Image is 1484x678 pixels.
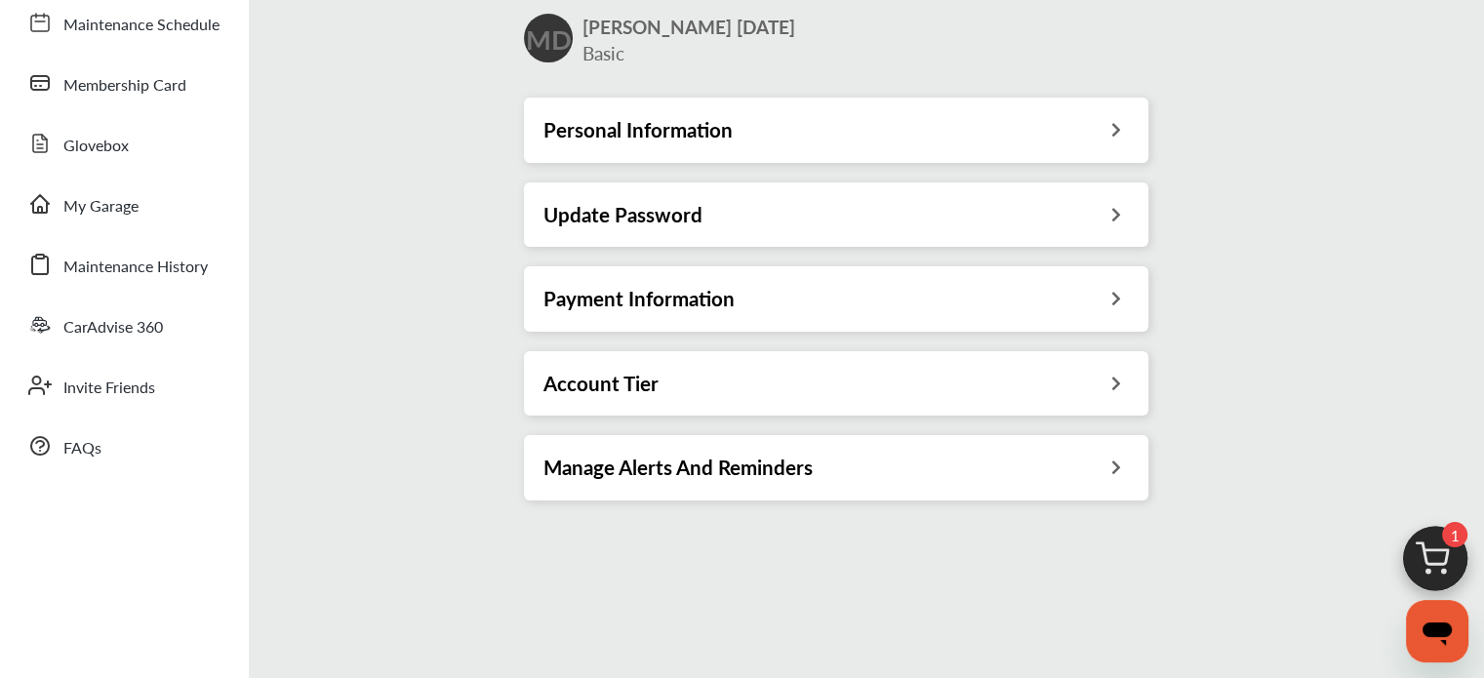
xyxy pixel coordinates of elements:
[63,13,220,38] span: Maintenance Schedule
[18,58,229,108] a: Membership Card
[18,239,229,290] a: Maintenance History
[63,436,101,461] span: FAQs
[18,118,229,169] a: Glovebox
[582,40,624,66] span: Basic
[543,455,813,480] h3: Manage Alerts And Reminders
[543,117,733,142] h3: Personal Information
[543,286,735,311] h3: Payment Information
[543,371,659,396] h3: Account Tier
[1406,600,1468,662] iframe: Button to launch messaging window
[63,194,139,219] span: My Garage
[18,299,229,350] a: CarAdvise 360
[18,420,229,471] a: FAQs
[543,202,702,227] h3: Update Password
[526,21,572,56] h2: MD
[1388,517,1482,611] img: cart_icon.3d0951e8.svg
[63,73,186,99] span: Membership Card
[63,255,208,280] span: Maintenance History
[18,360,229,411] a: Invite Friends
[582,14,795,40] span: [PERSON_NAME] [DATE]
[63,315,163,340] span: CarAdvise 360
[63,376,155,401] span: Invite Friends
[63,134,129,159] span: Glovebox
[1442,522,1467,547] span: 1
[18,179,229,229] a: My Garage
